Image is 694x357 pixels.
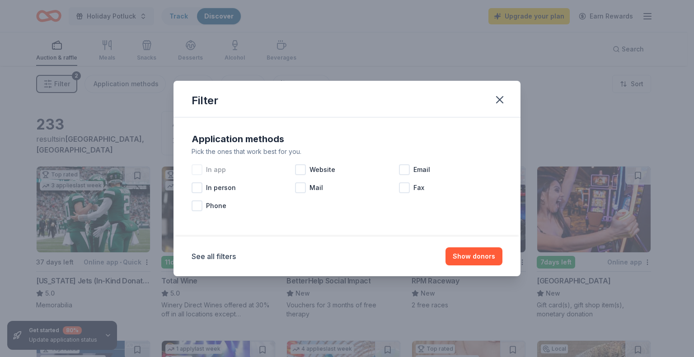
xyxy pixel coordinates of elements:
button: See all filters [192,251,236,262]
span: Mail [309,182,323,193]
button: Show donors [445,247,502,265]
div: Pick the ones that work best for you. [192,146,502,157]
span: Fax [413,182,424,193]
span: Email [413,164,430,175]
span: In person [206,182,236,193]
span: In app [206,164,226,175]
div: Application methods [192,132,502,146]
div: Filter [192,93,218,108]
span: Phone [206,200,226,211]
span: Website [309,164,335,175]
